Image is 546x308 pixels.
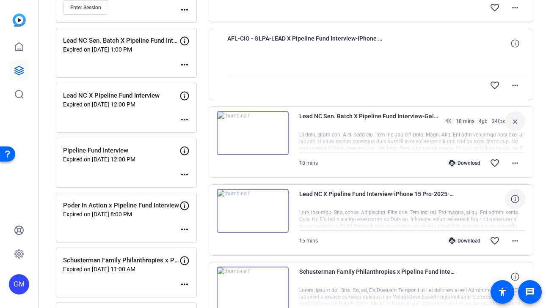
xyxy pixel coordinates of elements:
span: Schusterman Family Philanthropies x Pipeline Fund Interview-iPhone 15 Pro Max-2025-09-05-10-07-46... [299,267,456,287]
mat-icon: favorite_border [490,3,500,13]
span: 24fps [492,118,505,125]
mat-icon: favorite_border [490,80,500,90]
p: Expired on [DATE] 11:00 AM [63,266,179,273]
div: Download [444,237,485,244]
span: 4K [445,118,452,125]
span: 4gb [479,118,488,125]
mat-icon: more_horiz [179,169,190,180]
mat-icon: more_horiz [179,279,190,289]
mat-icon: more_horiz [179,114,190,125]
img: thumb-nail [217,111,289,155]
p: Expired on [DATE] 12:00 PM [63,101,179,108]
p: Poder In Action x Pipeline Fund Interview [63,201,179,210]
mat-icon: more_horiz [510,3,520,13]
span: Enter Session [70,4,101,11]
mat-icon: accessibility [497,287,507,297]
p: Schusterman Family Philanthropies x Pipeline Fund Interview [63,256,179,265]
mat-icon: more_horiz [179,5,190,15]
span: 18 mins [299,160,318,166]
mat-icon: more_horiz [179,60,190,70]
mat-icon: favorite_border [490,158,500,168]
span: Lead NC X Pipeline Fund Interview-iPhone 15 Pro-2025-09-05-11-10-59-955-0 [299,189,456,209]
span: Lead NC Sen. Batch X Pipeline Fund Interview-Galaxy Z Fold6-2025-09-05-12-02-42-929-0 [299,111,441,131]
mat-icon: more_horiz [510,236,520,246]
span: AFL-CIO - GLPA-LEAD X Pipeline Fund Interview-iPhone 13-2025-09-05-15-31-57-872-0 [227,33,384,54]
p: Expired on [DATE] 12:00 PM [63,156,179,163]
img: thumb-nail [217,189,289,233]
p: Lead NC Sen. Batch X Pipeline Fund Interview [63,36,179,46]
img: blue-gradient.svg [13,14,26,27]
div: GM [9,274,29,294]
button: Enter Session [63,0,108,15]
mat-icon: close [510,116,520,127]
mat-icon: more_horiz [179,224,190,234]
p: Expired on [DATE] 1:00 PM [63,46,179,53]
p: Pipeline Fund Interview [63,146,179,155]
mat-icon: more_horiz [510,158,520,168]
mat-icon: message [525,287,535,297]
span: 18 mins [456,118,474,125]
p: Expired on [DATE] 8:00 PM [63,211,179,218]
mat-icon: favorite_border [490,236,500,246]
mat-icon: more_horiz [510,80,520,90]
span: 15 mins [299,238,318,244]
div: Download [444,160,485,166]
p: Lead NC X Pipeline Fund Interview [63,91,179,101]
